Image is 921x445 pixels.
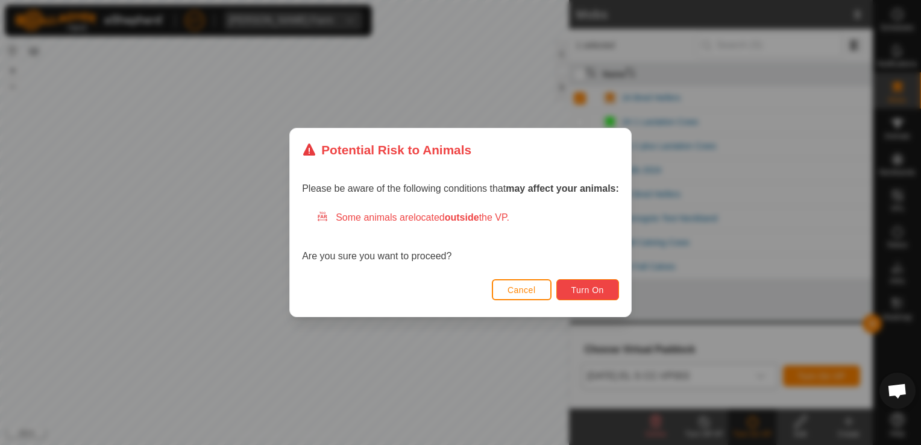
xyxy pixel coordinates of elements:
button: Cancel [492,279,552,300]
button: Turn On [556,279,619,300]
div: Are you sure you want to proceed? [302,210,619,264]
div: Some animals are [316,210,619,225]
span: Turn On [571,285,604,295]
span: located the VP. [413,212,509,222]
div: Open chat [879,373,916,409]
span: Cancel [508,285,536,295]
strong: may affect your animals: [506,183,619,194]
div: Potential Risk to Animals [302,140,471,159]
strong: outside [445,212,479,222]
span: Please be aware of the following conditions that [302,183,619,194]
